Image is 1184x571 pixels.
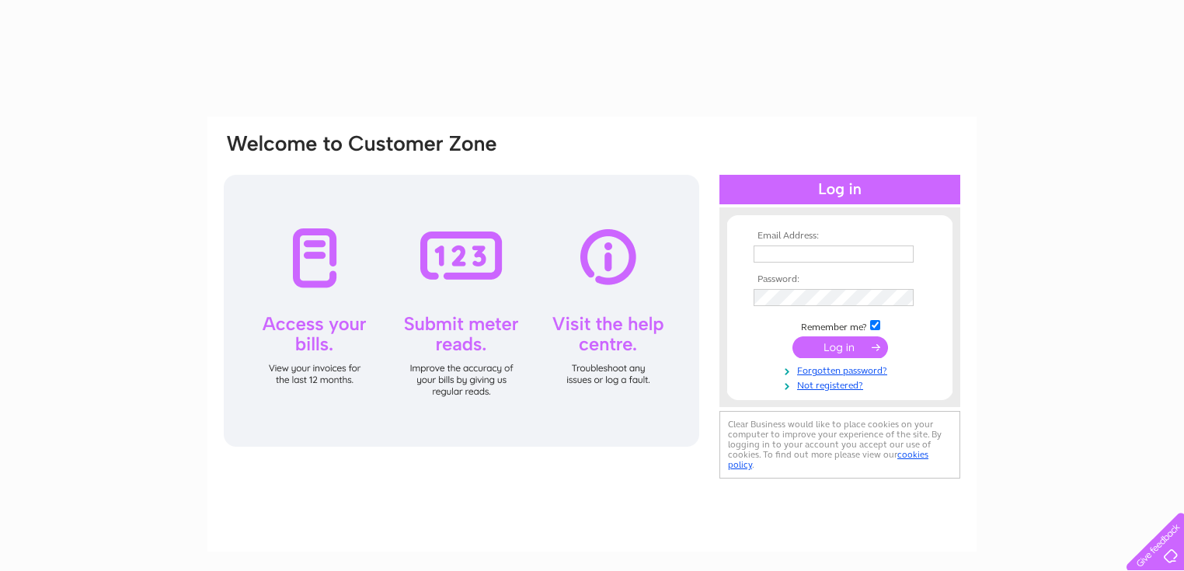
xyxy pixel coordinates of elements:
a: cookies policy [728,449,928,470]
input: Submit [792,336,888,358]
a: Not registered? [754,377,930,392]
th: Email Address: [750,231,930,242]
a: Forgotten password? [754,362,930,377]
div: Clear Business would like to place cookies on your computer to improve your experience of the sit... [719,411,960,479]
th: Password: [750,274,930,285]
td: Remember me? [750,318,930,333]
